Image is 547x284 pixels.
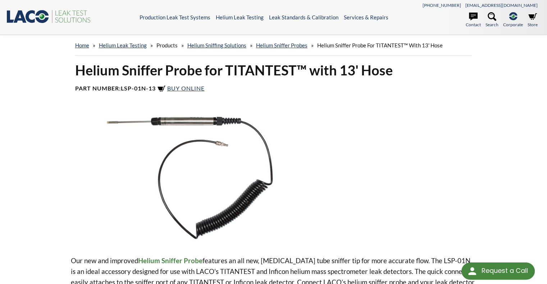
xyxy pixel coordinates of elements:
a: home [75,42,89,48]
a: Production Leak Test Systems [140,14,210,20]
div: Request a Call [481,262,528,279]
a: Buy Online [157,85,205,92]
span: Buy Online [167,85,205,92]
a: Contact [466,12,481,28]
img: Helium Sniffer Probe for TITANTEST with 13 foot Hose [71,111,309,244]
a: [EMAIL_ADDRESS][DOMAIN_NAME] [465,3,538,8]
a: Search [486,12,498,28]
div: Request a Call [461,262,535,280]
a: Helium Sniffing Solutions [187,42,246,48]
div: » » » » » [75,35,472,56]
a: Helium Leak Testing [99,42,147,48]
span: Corporate [503,21,523,28]
b: LSP-01N-13 [121,85,156,92]
span: Products [156,42,178,48]
a: Store [528,12,538,28]
a: Services & Repairs [344,14,388,20]
h4: Part Number: [75,85,472,93]
a: [PHONE_NUMBER] [423,3,461,8]
a: Leak Standards & Calibration [269,14,338,20]
a: Helium Leak Testing [216,14,264,20]
img: round button [466,265,478,277]
strong: Helium Sniffer Probe [138,256,202,265]
span: Helium Sniffer Probe for TITANTEST™ with 13' Hose [317,42,443,48]
h1: Helium Sniffer Probe for TITANTEST™ with 13' Hose [75,61,472,79]
a: Helium Sniffer Probes [256,42,307,48]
